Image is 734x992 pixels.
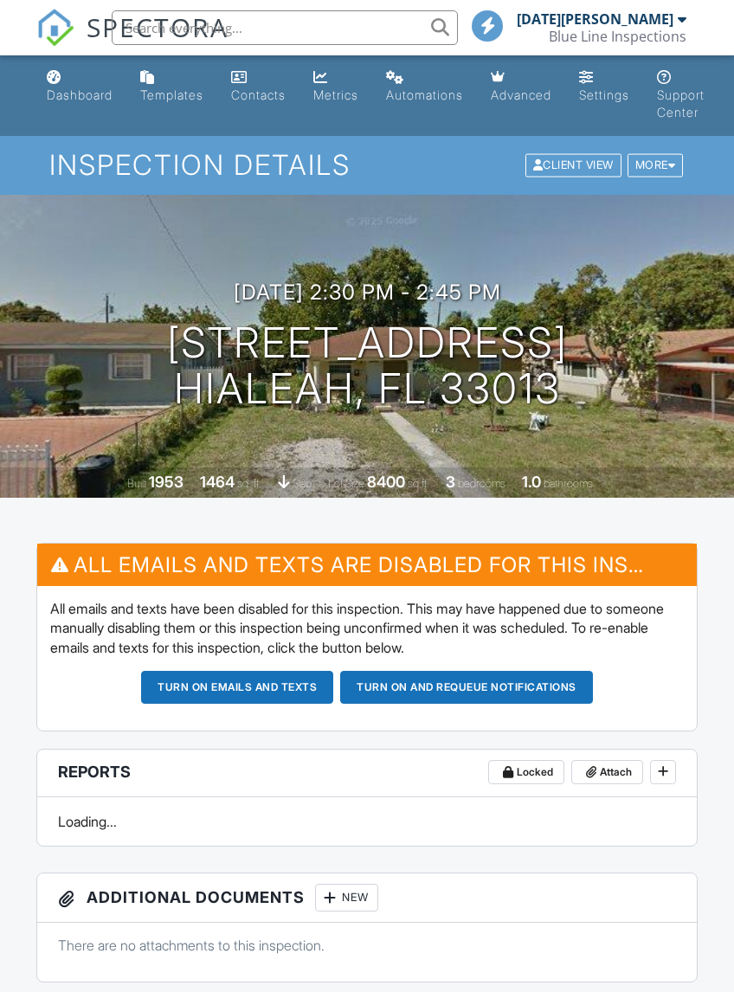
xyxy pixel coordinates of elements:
[579,87,629,102] div: Settings
[87,9,229,45] span: SPECTORA
[379,62,470,112] a: Automations (Basic)
[224,62,293,112] a: Contacts
[141,671,333,704] button: Turn on emails and texts
[484,62,558,112] a: Advanced
[49,150,685,180] h1: Inspection Details
[127,477,146,490] span: Built
[657,87,705,119] div: Support Center
[367,473,405,491] div: 8400
[237,477,261,490] span: sq. ft.
[234,280,501,304] h3: [DATE] 2:30 pm - 2:45 pm
[293,477,312,490] span: slab
[386,87,463,102] div: Automations
[36,23,229,60] a: SPECTORA
[522,473,541,491] div: 1.0
[340,671,593,704] button: Turn on and Requeue Notifications
[149,473,183,491] div: 1953
[313,87,358,102] div: Metrics
[50,599,683,657] p: All emails and texts have been disabled for this inspection. This may have happened due to someon...
[200,473,235,491] div: 1464
[650,62,711,129] a: Support Center
[408,477,429,490] span: sq.ft.
[306,62,365,112] a: Metrics
[549,28,686,45] div: Blue Line Inspections
[167,320,568,412] h1: [STREET_ADDRESS] Hialeah, FL 33013
[446,473,455,491] div: 3
[525,154,621,177] div: Client View
[572,62,636,112] a: Settings
[328,477,364,490] span: Lot Size
[491,87,551,102] div: Advanced
[112,10,458,45] input: Search everything...
[47,87,113,102] div: Dashboard
[36,9,74,47] img: The Best Home Inspection Software - Spectora
[524,158,626,171] a: Client View
[628,154,684,177] div: More
[458,477,505,490] span: bedrooms
[133,62,210,112] a: Templates
[37,873,696,923] h3: Additional Documents
[40,62,119,112] a: Dashboard
[58,936,675,955] p: There are no attachments to this inspection.
[315,884,378,911] div: New
[544,477,593,490] span: bathrooms
[140,87,203,102] div: Templates
[231,87,286,102] div: Contacts
[37,544,696,586] h3: All emails and texts are disabled for this inspection!
[517,10,673,28] div: [DATE][PERSON_NAME]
